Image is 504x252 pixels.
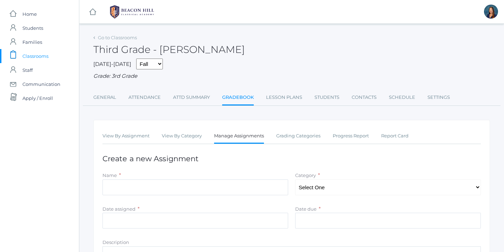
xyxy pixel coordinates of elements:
a: General [93,90,116,104]
div: Grade: 3rd Grade [93,72,490,80]
a: Attendance [128,90,161,104]
div: Lori Webster [484,5,498,19]
label: Category [295,172,316,178]
span: Communication [22,77,60,91]
span: Staff [22,63,33,77]
a: Progress Report [333,129,369,143]
a: Settings [427,90,450,104]
label: Date assigned [102,206,135,212]
a: Gradebook [222,90,254,105]
label: Name [102,172,117,178]
a: Attd Summary [173,90,210,104]
h1: Create a new Assignment [102,155,481,163]
span: Families [22,35,42,49]
span: Students [22,21,43,35]
span: [DATE]-[DATE] [93,61,131,67]
a: Grading Categories [276,129,320,143]
h2: Third Grade - [PERSON_NAME] [93,44,245,55]
a: Students [314,90,339,104]
img: BHCALogos-05-308ed15e86a5a0abce9b8dd61676a3503ac9727e845dece92d48e8588c001991.png [106,3,158,21]
span: Home [22,7,37,21]
a: Schedule [389,90,415,104]
label: Description [102,239,129,245]
span: Classrooms [22,49,48,63]
a: Report Card [381,129,409,143]
label: Date due [295,206,317,212]
a: Contacts [352,90,377,104]
span: Apply / Enroll [22,91,53,105]
a: View By Category [162,129,202,143]
a: Manage Assignments [214,129,264,144]
a: Lesson Plans [266,90,302,104]
a: Go to Classrooms [98,35,137,40]
a: View By Assignment [102,129,150,143]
